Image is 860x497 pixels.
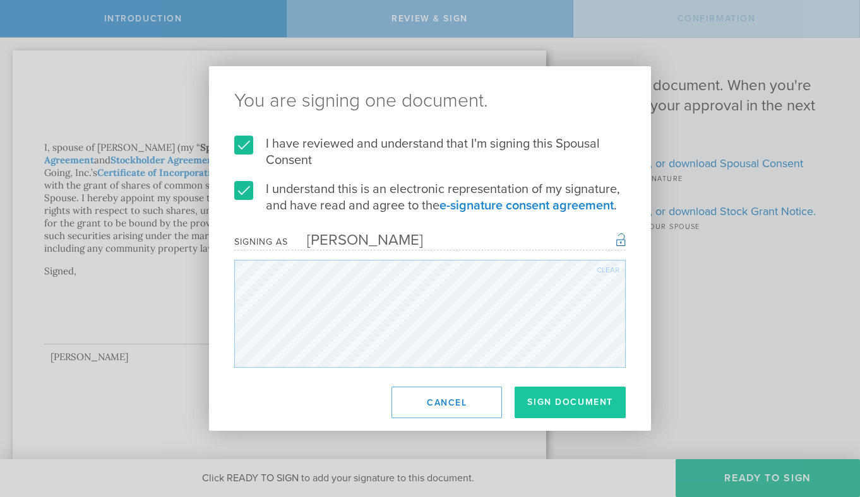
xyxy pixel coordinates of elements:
iframe: Chat Widget [797,399,860,459]
label: I have reviewed and understand that I'm signing this Spousal Consent [234,136,626,168]
label: I understand this is an electronic representation of my signature, and have read and agree to the . [234,181,626,214]
a: e-signature consent agreement [439,198,614,213]
button: Sign Document [515,387,626,418]
ng-pluralize: You are signing one document. [234,91,626,110]
div: [PERSON_NAME] [288,231,423,249]
button: Cancel [391,387,502,418]
div: Signing as [234,237,288,247]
